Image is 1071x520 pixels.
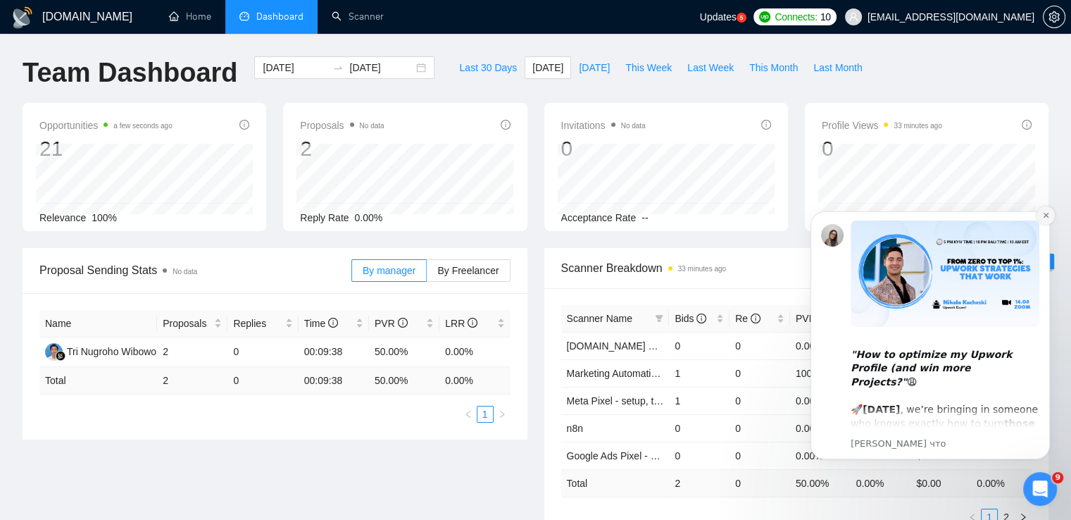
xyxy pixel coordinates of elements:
img: TN [45,343,63,361]
span: info-circle [696,314,706,323]
td: 0 [227,338,298,367]
time: 33 minutes ago [894,122,941,130]
td: 0 [729,387,790,414]
span: Replies [233,316,282,331]
div: 0 [561,135,646,162]
td: 0 [729,469,790,497]
td: 0.00 % [971,469,1032,497]
span: Profile Views [822,117,942,134]
span: info-circle [751,314,760,323]
iframe: Intercom live chat [1023,472,1057,506]
img: upwork-logo.png [759,11,770,23]
a: 1 [477,407,493,422]
button: setting [1043,6,1065,28]
span: to [332,62,344,73]
span: right [498,410,506,419]
span: PVR [375,318,408,329]
th: Proposals [157,310,227,338]
td: 0 [669,332,729,359]
li: 1 [477,406,494,423]
a: setting [1043,11,1065,23]
button: This Month [741,56,806,79]
span: Dashboard [256,11,303,23]
div: 21 [39,135,173,162]
span: This Month [749,60,798,75]
td: 50.00 % [790,469,851,497]
button: right [494,406,511,423]
td: 0 [729,332,790,359]
span: Time [304,318,338,329]
td: 2 [157,367,227,395]
td: Total [39,367,157,395]
td: 2 [669,469,729,497]
td: 0 [729,414,790,442]
span: LRR [445,318,477,329]
td: 0 [729,359,790,387]
span: This Week [625,60,672,75]
th: Name [39,310,157,338]
a: Marketing Automation - [PERSON_NAME] [567,368,752,379]
li: Previous Page [460,406,477,423]
th: Replies [227,310,298,338]
span: swap-right [332,62,344,73]
td: 0 [729,442,790,469]
span: left [464,410,472,419]
span: Bids [675,313,706,324]
span: info-circle [761,120,771,130]
img: logo [11,6,34,29]
span: Last 30 Days [459,60,517,75]
td: 00:09:38 [299,338,369,367]
a: 5 [737,13,746,23]
a: Meta Pixel - setup, troubleshooting, tracking [567,395,758,407]
span: 100% [92,212,117,223]
span: filter [652,308,666,329]
button: [DATE] [571,56,618,79]
img: gigradar-bm.png [56,351,65,361]
a: searchScanner [332,11,384,23]
span: Invitations [561,117,646,134]
a: TNTri Nugroho Wibowo [45,345,156,357]
span: Scanner Name [567,313,632,324]
time: 33 minutes ago [678,265,726,273]
div: 0 [822,135,942,162]
span: [DATE] [579,60,610,75]
td: 0.00 % [439,367,510,395]
td: 50.00% [369,338,439,367]
h1: Team Dashboard [23,56,237,89]
span: 10 [820,9,831,25]
td: 0.00% [439,338,510,367]
div: 2 [300,135,384,162]
a: homeHome [169,11,211,23]
span: 0.00% [355,212,383,223]
iframe: Intercom notifications сообщение [789,190,1071,482]
td: 50.00 % [369,367,439,395]
a: Google Ads Pixel - setup, troubleshooting, tracking [567,450,788,462]
span: Opportunities [39,117,173,134]
span: No data [360,122,384,130]
span: Last Week [687,60,734,75]
span: Connects: [775,9,817,25]
time: a few seconds ago [113,122,172,130]
span: By manager [363,265,415,276]
text: 5 [740,15,744,21]
a: n8n [567,423,583,434]
span: Updates [700,11,737,23]
span: user [848,12,858,22]
span: setting [1044,11,1065,23]
span: Re [735,313,760,324]
button: Last Week [679,56,741,79]
td: 0 [669,442,729,469]
span: dashboard [239,11,249,21]
td: Total [561,469,670,497]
